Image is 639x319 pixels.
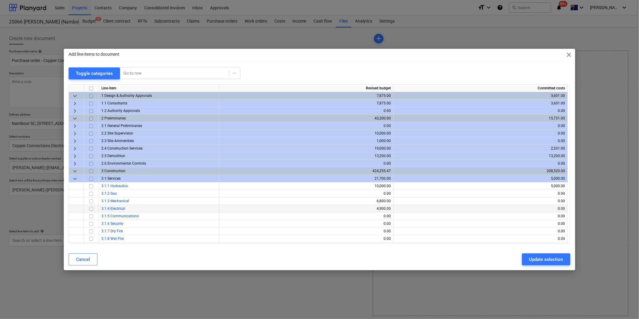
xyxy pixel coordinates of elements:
div: 13,200.00 [222,152,391,160]
span: keyboard_arrow_right [71,153,79,160]
div: 0.00 [222,160,391,167]
div: 6,800.00 [222,197,391,205]
span: keyboard_arrow_right [71,122,79,130]
div: 0.00 [396,220,565,228]
span: 2.5 Demolition [101,154,125,158]
div: 0.00 [396,212,565,220]
div: 0.00 [396,122,565,130]
div: 0.00 [396,205,565,212]
span: 2.4 Construction Services [101,146,143,150]
div: 2,531.00 [396,145,565,152]
span: 1.2 Authority Approvals [101,109,140,113]
div: Revised budget [219,85,394,92]
p: Add line-items to document [69,51,119,57]
button: Cancel [69,253,97,265]
div: 19,000.00 [222,145,391,152]
span: 2.6 Environmental Controls [101,161,146,166]
div: 0.00 [396,197,565,205]
div: 424,255.47 [222,167,391,175]
span: keyboard_arrow_down [71,175,79,182]
a: 3.1.8 Wet Fire [101,237,124,241]
button: Update selection [522,253,570,265]
span: close [566,51,573,58]
span: keyboard_arrow_right [71,145,79,152]
div: 3,601.00 [396,100,565,107]
div: 5,000.00 [396,182,565,190]
div: 13,200.00 [396,152,565,160]
div: 0.00 [222,122,391,130]
iframe: Chat Widget [609,290,639,319]
span: keyboard_arrow_down [71,92,79,100]
div: 0.00 [396,137,565,145]
a: 3.1.3 Mechanical [101,199,129,203]
span: 3 Construction [101,169,125,173]
div: 3,601.00 [396,92,565,100]
div: 21,700.00 [222,175,391,182]
span: 2.3 Site Ammenities [101,139,134,143]
div: 0.00 [222,190,391,197]
div: 0.00 [396,130,565,137]
div: 0.00 [396,190,565,197]
div: 7,875.00 [222,92,391,100]
div: 0.00 [396,228,565,235]
span: keyboard_arrow_right [71,138,79,145]
div: 7,875.00 [222,100,391,107]
span: 2.1 General Preliminaries [101,124,142,128]
span: keyboard_arrow_right [71,130,79,137]
div: 10,000.00 [222,130,391,137]
a: 3.1.1 Hydraulics [101,184,128,188]
span: 2.2 Site Supervision [101,131,133,135]
div: 1,000.00 [222,137,391,145]
div: 0.00 [222,235,391,243]
span: 1.1 Consultants [101,101,127,105]
span: 3.1 Services [101,176,121,181]
div: 0.00 [222,228,391,235]
button: Toggle categories [69,67,120,79]
a: 3.1.6 Security [101,221,123,226]
div: 0.00 [222,220,391,228]
div: 10,000.00 [222,182,391,190]
a: 3.1.4 Electrical [101,206,125,211]
span: keyboard_arrow_right [71,160,79,167]
div: Committed costs [394,85,568,92]
span: keyboard_arrow_down [71,115,79,122]
a: 3.1.7 Dry Fire [101,229,123,233]
span: keyboard_arrow_down [71,168,79,175]
div: 5,000.00 [396,175,565,182]
div: 208,520.00 [396,167,565,175]
div: 0.00 [396,235,565,243]
a: 3.1.2 Gas [101,191,117,196]
span: keyboard_arrow_right [71,107,79,115]
div: Line-item [99,85,219,92]
div: 0.00 [222,212,391,220]
div: 0.00 [396,243,565,250]
div: Toggle categories [76,70,113,77]
span: 1 Design & Authority Approvals [101,94,152,98]
div: Cancel [76,256,90,263]
span: 2 Preliminaries [101,116,126,120]
div: 0.00 [222,243,391,250]
div: 4,900.00 [222,205,391,212]
div: Update selection [529,256,563,263]
div: 15,731.00 [396,115,565,122]
a: 3.1.5 Communications [101,214,139,218]
div: 0.00 [396,160,565,167]
span: keyboard_arrow_right [71,100,79,107]
div: 0.00 [396,107,565,115]
div: 0.00 [222,107,391,115]
div: 43,200.00 [222,115,391,122]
